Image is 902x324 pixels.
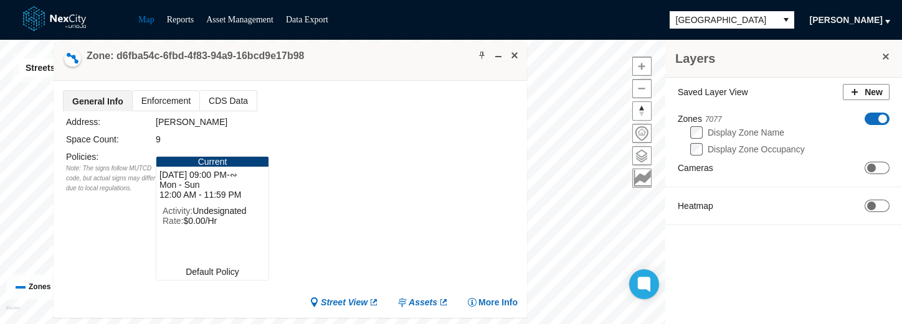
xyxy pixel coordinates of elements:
button: select [778,11,794,29]
span: Zoom out [633,80,651,98]
a: Mapbox homepage [6,306,20,320]
h4: Double-click to make header text selectable [87,49,304,63]
button: Zoom in [632,57,652,76]
button: Key metrics [632,169,652,188]
span: Streets [26,62,55,74]
label: Display Zone Name [708,127,784,137]
span: Reset bearing to north [633,102,651,120]
span: Assets [409,297,437,308]
span: New [865,86,883,98]
label: Heatmap [678,200,713,212]
span: Rate: [163,216,183,226]
span: Activity: [163,206,192,216]
label: Display Zone Occupancy [708,144,805,154]
span: 12:00 AM - 11:59 PM [159,190,265,200]
span: General Info [64,91,132,111]
button: Home [632,124,652,143]
span: $0.00/Hr [183,216,217,226]
a: Map [138,15,154,24]
label: Saved Layer View [678,86,748,98]
span: Undesignated [192,206,246,216]
h3: Layers [675,50,880,67]
button: More Info [467,297,518,308]
label: Space Count: [66,134,119,144]
a: Reports [167,15,194,24]
span: [DATE] 09:00 PM - ∾ [159,170,265,180]
span: Zoom in [633,57,651,75]
div: Zones [16,280,122,294]
span: CDS Data [200,91,257,111]
label: Cameras [678,162,713,174]
span: Enforcement [133,91,199,111]
button: Zoom out [632,79,652,98]
div: Note: The signs follow MUTCD code, but actual signs may differ due to local regulations. [66,164,156,193]
label: Policies : [66,152,98,162]
span: [PERSON_NAME] [810,14,883,26]
button: New [843,84,890,100]
span: 7077 [705,115,722,124]
span: Mon - Sun [159,180,265,190]
div: Default Policy [156,264,268,280]
a: Street View [310,297,379,308]
button: Streets [19,59,61,76]
span: More Info [478,297,518,308]
span: Street View [321,297,368,308]
label: Zones [678,113,722,126]
div: Current [156,157,268,167]
button: [PERSON_NAME] [802,10,891,30]
a: Assets [397,297,449,308]
a: Asset Management [206,15,273,24]
span: [GEOGRAPHIC_DATA] [676,14,772,26]
a: Data Export [286,15,328,24]
label: Address: [66,117,100,127]
button: Layers management [632,146,652,165]
div: [PERSON_NAME] [156,115,382,129]
button: Reset bearing to north [632,101,652,121]
div: 9 [156,132,382,146]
